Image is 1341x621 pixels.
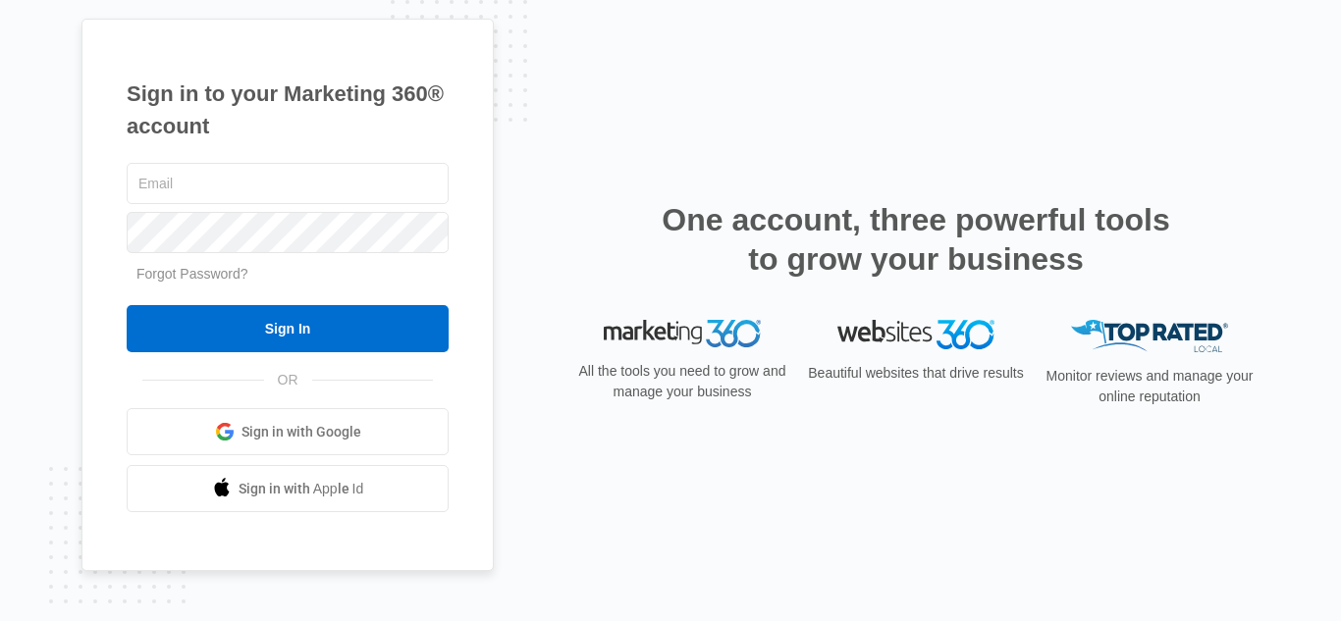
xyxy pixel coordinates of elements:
a: Forgot Password? [136,266,248,282]
input: Sign In [127,305,449,352]
span: Sign in with Apple Id [239,479,364,499]
img: Top Rated Local [1071,320,1228,352]
a: Sign in with Apple Id [127,465,449,512]
img: Marketing 360 [604,320,761,347]
input: Email [127,163,449,204]
img: Websites 360 [837,320,994,348]
h2: One account, three powerful tools to grow your business [656,200,1176,279]
span: OR [264,370,312,390]
p: Monitor reviews and manage your online reputation [1040,366,1260,407]
p: Beautiful websites that drive results [806,363,1026,384]
a: Sign in with Google [127,408,449,455]
span: Sign in with Google [241,422,361,442]
h1: Sign in to your Marketing 360® account [127,78,449,142]
p: All the tools you need to grow and manage your business [572,361,792,402]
